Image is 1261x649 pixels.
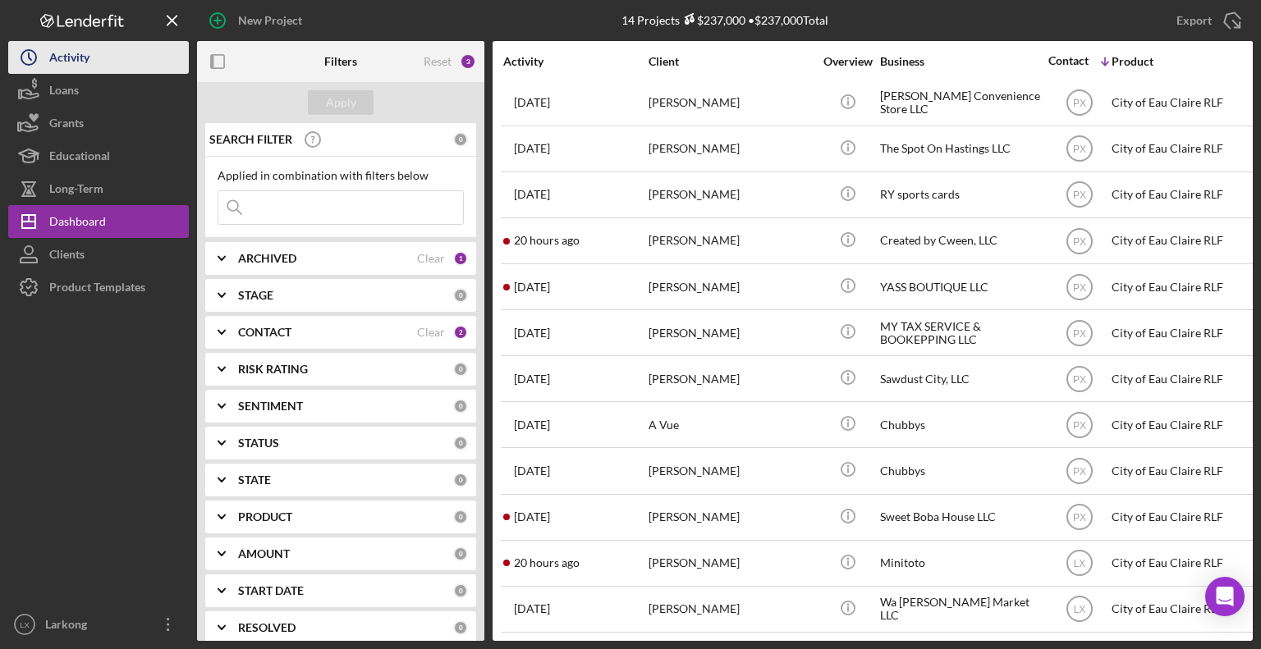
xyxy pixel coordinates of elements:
div: MY TAX SERVICE & BOOKEPPING LLC [880,311,1044,354]
div: [PERSON_NAME] [649,449,813,492]
text: PX [1072,98,1085,109]
div: Dashboard [49,205,106,242]
a: Clients [8,238,189,271]
b: CONTACT [238,326,291,339]
div: Chubbys [880,403,1044,446]
div: [PERSON_NAME] [649,81,813,125]
div: Activity [503,55,647,68]
div: Apply [326,90,356,115]
div: Chubbys [880,449,1044,492]
button: Dashboard [8,205,189,238]
time: 2025-09-03 22:25 [514,234,580,247]
div: [PERSON_NAME] Convenience Store LLC [880,81,1044,125]
div: 0 [453,362,468,377]
time: 2025-07-17 23:29 [514,142,550,155]
div: Sawdust City, LLC [880,357,1044,400]
time: 2025-09-02 01:52 [514,510,550,523]
b: STATUS [238,436,279,450]
div: 0 [453,399,468,414]
div: 0 [453,436,468,450]
div: New Project [238,4,302,37]
div: Clients [49,238,85,275]
button: Long-Term [8,172,189,205]
div: YASS BOUTIQUE LLC [880,265,1044,309]
time: 2025-07-30 17:23 [514,464,550,478]
div: 3 [460,53,476,70]
button: LXLarkong [PERSON_NAME] [8,608,189,641]
div: The Spot On Hastings LLC [880,127,1044,171]
button: Loans [8,74,189,107]
b: Filters [324,55,357,68]
div: Contact [1048,54,1089,67]
div: Minitoto [880,542,1044,585]
div: Product Templates [49,271,145,308]
div: [PERSON_NAME] [649,127,813,171]
div: Export [1176,4,1212,37]
div: Clear [417,252,445,265]
div: 2 [453,325,468,340]
div: Open Intercom Messenger [1205,577,1245,616]
b: STATE [238,473,271,487]
div: A Vue [649,403,813,446]
div: [PERSON_NAME] [649,496,813,539]
time: 2025-09-01 21:00 [514,281,550,294]
div: 0 [453,620,468,635]
text: PX [1072,373,1085,385]
div: 0 [453,583,468,598]
time: 2025-08-11 18:49 [514,327,550,340]
div: Loans [49,74,79,111]
text: LX [1073,604,1085,615]
text: PX [1072,419,1085,431]
time: 2025-07-24 17:26 [514,372,550,386]
div: RY sports cards [880,173,1044,217]
b: RESOLVED [238,621,296,634]
time: 2025-07-30 15:42 [514,602,550,615]
div: Clear [417,326,445,339]
text: PX [1072,235,1085,247]
div: 1 [453,251,468,266]
b: RISK RATING [238,363,308,376]
div: 0 [453,510,468,524]
div: Long-Term [49,172,103,209]
div: Created by Cween, LLC [880,219,1044,263]
time: 2025-09-03 22:55 [514,556,580,569]
text: PX [1072,512,1085,523]
text: PX [1072,190,1085,201]
text: PX [1072,144,1085,155]
b: PRODUCT [238,510,292,523]
b: START DATE [238,584,304,597]
button: Grants [8,107,189,139]
div: [PERSON_NAME] [649,587,813,631]
div: Overview [817,55,878,68]
b: ARCHIVED [238,252,296,265]
div: $237,000 [680,13,745,27]
text: PX [1072,327,1085,339]
b: STAGE [238,289,273,302]
button: Apply [308,90,374,115]
div: Wa [PERSON_NAME] Market LLC [880,587,1044,631]
text: PX [1072,466,1085,478]
div: [PERSON_NAME] [649,265,813,309]
div: 0 [453,288,468,303]
div: Educational [49,139,110,176]
div: Reset [424,55,452,68]
div: Applied in combination with filters below [218,169,464,182]
text: PX [1072,281,1085,293]
div: Activity [49,41,89,78]
button: New Project [197,4,319,37]
b: SEARCH FILTER [209,133,292,146]
button: Product Templates [8,271,189,304]
text: LX [1073,558,1085,569]
div: [PERSON_NAME] [649,219,813,263]
div: [PERSON_NAME] [649,542,813,585]
button: Activity [8,41,189,74]
time: 2025-07-23 16:04 [514,418,550,432]
button: Educational [8,139,189,172]
div: Client [649,55,813,68]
